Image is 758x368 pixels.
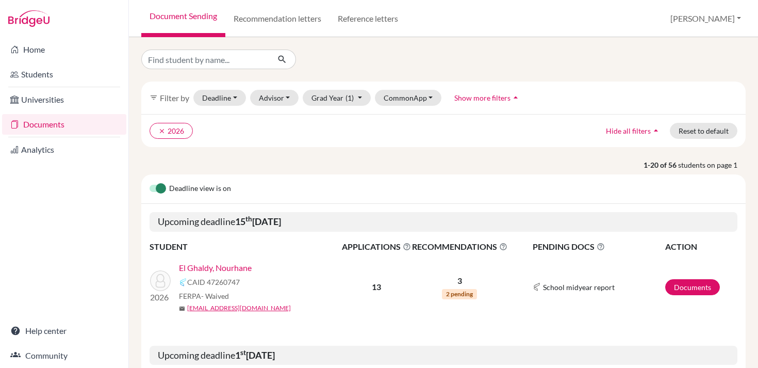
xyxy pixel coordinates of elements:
[372,282,381,292] b: 13
[303,90,371,106] button: Grad Year(1)
[2,39,126,60] a: Home
[193,90,246,106] button: Deadline
[179,278,187,286] img: Common App logo
[201,292,229,300] span: - Waived
[345,93,354,102] span: (1)
[150,346,737,365] h5: Upcoming deadline
[597,123,670,139] button: Hide all filtersarrow_drop_up
[179,291,229,301] span: FERPA
[644,159,678,170] strong: 1-20 of 56
[150,291,171,303] p: 2026
[187,277,240,287] span: CAID 47260747
[2,64,126,85] a: Students
[150,240,341,253] th: STUDENT
[2,345,126,366] a: Community
[665,240,737,253] th: ACTION
[150,123,193,139] button: clear2026
[678,159,746,170] span: students on page 1
[606,126,651,135] span: Hide all filters
[442,289,477,299] span: 2 pending
[179,306,185,312] span: mail
[533,241,664,253] span: PENDING DOCS
[342,241,411,253] span: APPLICATIONS
[160,93,189,103] span: Filter by
[510,92,521,103] i: arrow_drop_up
[245,215,252,223] sup: th
[250,90,299,106] button: Advisor
[158,127,166,135] i: clear
[651,125,661,136] i: arrow_drop_up
[533,283,541,291] img: Common App logo
[150,212,737,232] h5: Upcoming deadline
[670,123,737,139] button: Reset to default
[141,50,269,69] input: Find student by name...
[412,275,507,287] p: 3
[446,90,530,106] button: Show more filtersarrow_drop_up
[235,349,275,361] b: 1 [DATE]
[2,321,126,341] a: Help center
[179,262,252,274] a: El Ghaldy, Nourhane
[150,270,171,291] img: El Ghaldy, Nourhane
[454,93,510,102] span: Show more filters
[412,241,507,253] span: RECOMMENDATIONS
[8,10,50,27] img: Bridge-U
[375,90,442,106] button: CommonApp
[666,9,746,28] button: [PERSON_NAME]
[2,139,126,160] a: Analytics
[169,183,231,195] span: Deadline view is on
[150,93,158,102] i: filter_list
[543,282,615,293] span: School midyear report
[187,303,291,313] a: [EMAIL_ADDRESS][DOMAIN_NAME]
[240,348,246,357] sup: st
[2,89,126,110] a: Universities
[235,216,281,227] b: 15 [DATE]
[665,279,720,295] a: Documents
[2,114,126,135] a: Documents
